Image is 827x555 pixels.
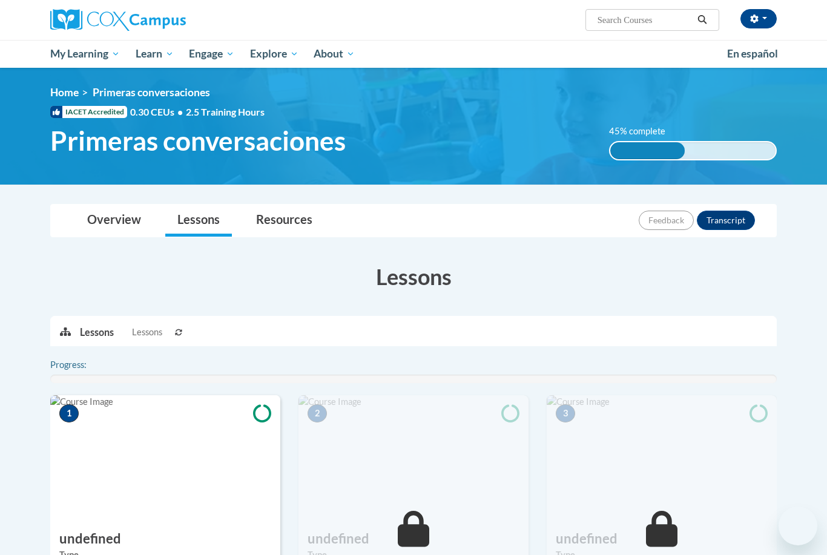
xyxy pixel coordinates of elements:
button: Feedback [639,211,694,230]
a: Overview [75,205,153,237]
h3: undefined [298,530,529,548]
span: 2 [308,404,327,422]
input: Search Courses [596,13,693,27]
div: Main menu [32,40,795,68]
span: En español [727,47,778,60]
img: Cox Campus [50,9,186,31]
button: Transcript [697,211,755,230]
span: Learn [136,47,174,61]
label: 45% complete [609,125,679,138]
h3: undefined [50,530,280,548]
div: 45% complete [610,142,685,159]
a: Resources [244,205,325,237]
a: Explore [242,40,306,68]
span: Engage [189,47,234,61]
img: Course Image [547,395,777,516]
a: Home [50,86,79,99]
a: My Learning [42,40,128,68]
img: Course Image [50,395,280,516]
a: Learn [128,40,182,68]
p: Lessons [80,326,114,339]
button: Search [693,13,711,27]
span: 2.5 Training Hours [186,106,265,117]
span: 1 [59,404,79,422]
span: Explore [250,47,298,61]
h3: undefined [547,530,777,548]
span: My Learning [50,47,120,61]
a: Cox Campus [50,9,280,31]
button: Account Settings [740,9,777,28]
span: IACET Accredited [50,106,127,118]
label: Progress: [50,358,120,372]
img: Course Image [298,395,529,516]
h3: Lessons [50,261,777,292]
span: • [177,106,183,117]
span: Primeras conversaciones [93,86,210,99]
span: 0.30 CEUs [130,105,186,119]
span: About [314,47,355,61]
span: Lessons [132,326,162,339]
span: 3 [556,404,575,422]
iframe: Botón para iniciar la ventana de mensajería [779,507,817,545]
a: En español [719,41,786,67]
a: About [306,40,363,68]
span: Primeras conversaciones [50,125,346,157]
a: Engage [181,40,242,68]
a: Lessons [165,205,232,237]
